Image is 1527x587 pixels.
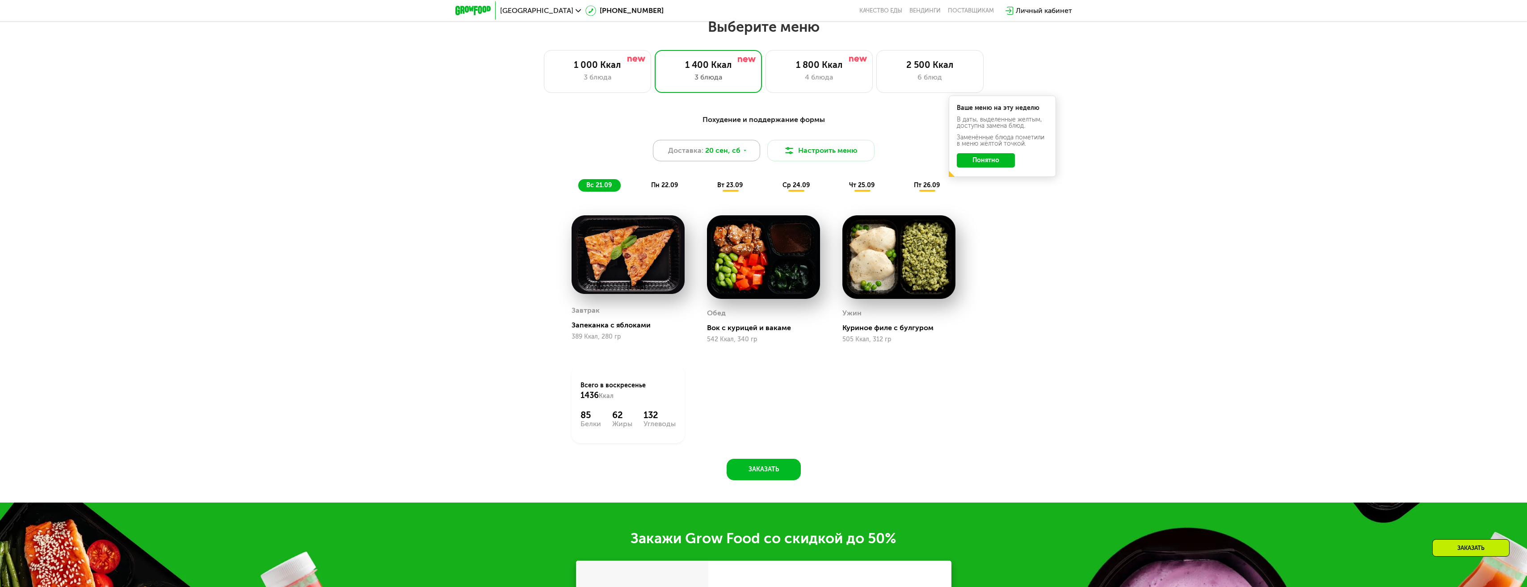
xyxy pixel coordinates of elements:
div: 4 блюда [775,72,863,83]
div: Ваше меню на эту неделю [957,105,1048,111]
div: Белки [581,420,601,428]
div: 1 000 Ккал [553,59,642,70]
div: Углеводы [644,420,676,428]
div: 6 блюд [886,72,974,83]
div: 3 блюда [664,72,753,83]
div: Запеканка с яблоками [572,321,692,330]
div: Заменённые блюда пометили в меню жёлтой точкой. [957,134,1048,147]
div: 85 [581,410,601,420]
span: вт 23.09 [717,181,743,189]
span: 1436 [581,390,599,400]
div: 389 Ккал, 280 гр [572,333,685,340]
div: поставщикам [948,7,994,14]
span: ср 24.09 [782,181,810,189]
div: 3 блюда [553,72,642,83]
span: пт 26.09 [914,181,940,189]
a: [PHONE_NUMBER] [585,5,664,16]
button: Настроить меню [767,140,875,161]
div: Личный кабинет [1016,5,1072,16]
span: Доставка: [668,145,703,156]
span: Ккал [599,392,614,400]
span: [GEOGRAPHIC_DATA] [500,7,573,14]
div: Заказать [1432,539,1510,557]
span: чт 25.09 [849,181,875,189]
a: Вендинги [909,7,941,14]
div: Похудение и поддержание формы [499,114,1028,126]
div: 1 800 Ккал [775,59,863,70]
div: Всего в воскресенье [581,381,676,401]
div: Куриное филе с булгуром [842,323,963,332]
h2: Выберите меню [29,18,1498,36]
div: 1 400 Ккал [664,59,753,70]
span: вс 21.09 [586,181,612,189]
div: Жиры [612,420,632,428]
div: В даты, выделенные желтым, доступна замена блюд. [957,117,1048,129]
span: 20 сен, сб [705,145,740,156]
div: 505 Ккал, 312 гр [842,336,955,343]
div: 542 Ккал, 340 гр [707,336,820,343]
div: Ужин [842,306,862,320]
div: Вок с курицей и вакаме [707,323,827,332]
div: 132 [644,410,676,420]
div: 62 [612,410,632,420]
span: пн 22.09 [651,181,678,189]
button: Заказать [727,459,801,480]
button: Понятно [957,153,1015,168]
div: 2 500 Ккал [886,59,974,70]
div: Завтрак [572,304,600,317]
a: Качество еды [859,7,902,14]
div: Обед [707,306,726,320]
